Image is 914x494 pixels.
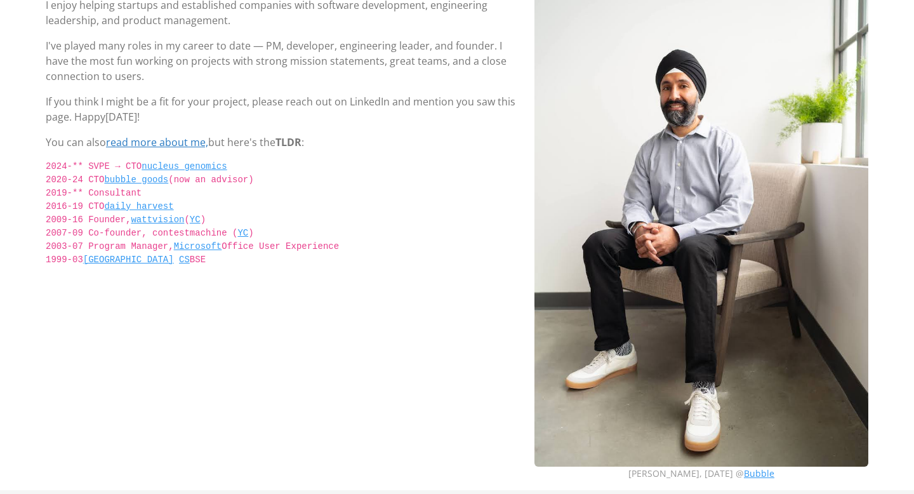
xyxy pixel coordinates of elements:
a: Microsoft [174,241,222,251]
a: read more about me, [106,135,208,149]
p: If you think I might be a fit for your project, please reach out on LinkedIn and mention you saw ... [46,94,519,124]
figcaption: [PERSON_NAME], [DATE] @ [534,467,868,480]
span: TLDR [275,135,301,149]
p: You can also but here's the : [46,135,519,150]
a: daily harvest [104,201,173,211]
a: Bubble [744,467,774,479]
a: wattvision [131,215,184,225]
a: CS [179,255,190,265]
a: YC [190,215,201,225]
span: [DATE] [105,110,137,124]
a: YC [237,228,248,238]
a: bubble goods [104,175,168,185]
code: 2024-** SVPE → CTO 2020-24 CTO (now an advisor) 2019-** Consultant 2016-19 CTO 2009-16 Founder, (... [46,160,519,280]
p: I've played many roles in my career to date — PM, developer, engineering leader, and founder. I h... [46,38,519,84]
a: nucleus genomics [142,161,227,171]
a: [GEOGRAPHIC_DATA] [83,255,174,265]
